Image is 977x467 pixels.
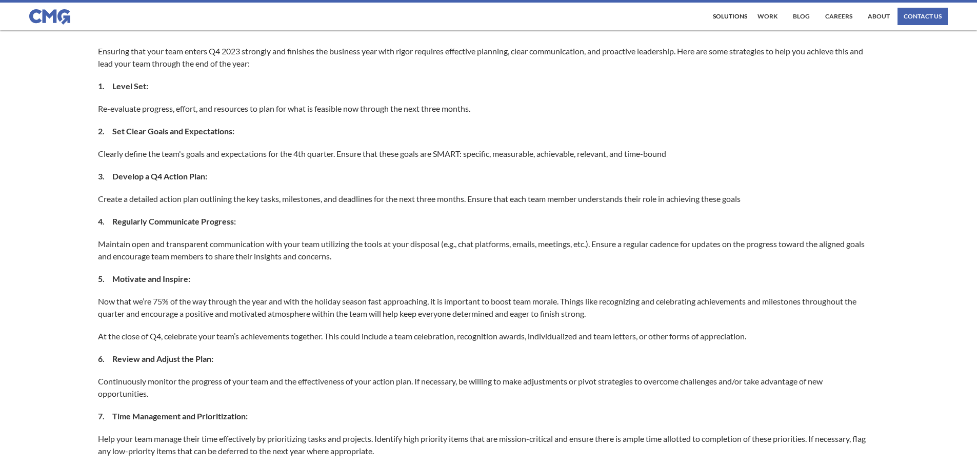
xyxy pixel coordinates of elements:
p: Ensuring that your team enters Q4 2023 strongly and finishes the business year with rigor require... [98,45,869,70]
strong: 2. Set Clear Goals and Expectations: [98,126,234,136]
strong: 4. Regularly Communicate Progress: [98,216,236,226]
div: Solutions [713,13,747,19]
p: Re-evaluate progress, effort, and resources to plan for what is feasible now through the next thr... [98,103,869,115]
div: contact us [904,13,942,19]
a: About [865,8,892,25]
img: CMG logo in blue. [29,9,70,25]
strong: 5. Motivate and Inspire: [98,274,190,283]
strong: 7. Time Management and Prioritization: [98,411,248,421]
strong: 6. Review and Adjust the Plan: [98,354,213,363]
p: Clearly define the team's goals and expectations for the 4th quarter. Ensure that these goals are... [98,148,869,160]
p: Now that we’re 75% of the way through the year and with the holiday season fast approaching, it i... [98,295,869,320]
p: Create a detailed action plan outlining the key tasks, milestones, and deadlines for the next thr... [98,193,869,205]
p: At the close of Q4, celebrate your team’s achievements together. This could include a team celebr... [98,330,869,342]
strong: 1. Level Set: [98,81,148,91]
a: Careers [823,8,855,25]
p: Maintain open and transparent communication with your team utilizing the tools at your disposal (... [98,238,869,262]
a: Blog [790,8,812,25]
strong: 3. Develop a Q4 Action Plan: [98,171,207,181]
p: Help your team manage their time effectively by prioritizing tasks and projects. Identify high pr... [98,433,869,457]
p: Continuously monitor the progress of your team and the effectiveness of your action plan. If nece... [98,375,869,400]
a: work [755,8,780,25]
